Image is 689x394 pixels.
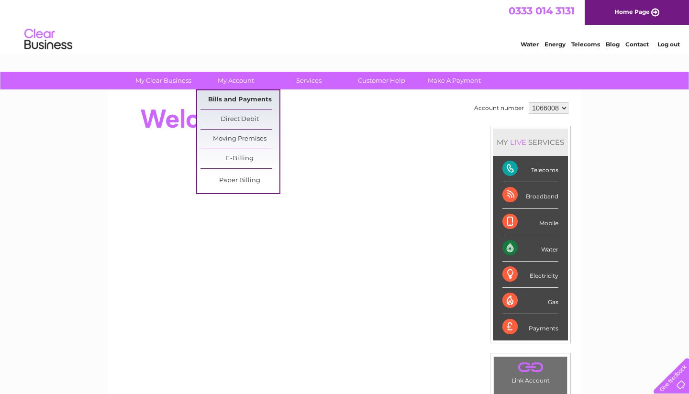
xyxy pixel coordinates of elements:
[496,359,565,376] a: .
[509,5,575,17] a: 0333 014 3131
[197,72,276,89] a: My Account
[493,129,568,156] div: MY SERVICES
[24,25,73,54] img: logo.png
[119,5,571,46] div: Clear Business is a trading name of Verastar Limited (registered in [GEOGRAPHIC_DATA] No. 3667643...
[606,41,620,48] a: Blog
[200,110,279,129] a: Direct Debit
[200,130,279,149] a: Moving Premises
[472,100,526,116] td: Account number
[502,209,558,235] div: Mobile
[124,72,203,89] a: My Clear Business
[342,72,421,89] a: Customer Help
[521,41,539,48] a: Water
[571,41,600,48] a: Telecoms
[502,314,558,340] div: Payments
[200,171,279,190] a: Paper Billing
[415,72,494,89] a: Make A Payment
[625,41,649,48] a: Contact
[502,156,558,182] div: Telecoms
[508,138,528,147] div: LIVE
[269,72,348,89] a: Services
[200,90,279,109] a: Bills and Payments
[502,235,558,262] div: Water
[493,356,567,386] td: Link Account
[502,288,558,314] div: Gas
[545,41,566,48] a: Energy
[502,262,558,288] div: Electricity
[502,182,558,208] div: Broadband
[200,149,279,168] a: E-Billing
[657,41,680,48] a: Log out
